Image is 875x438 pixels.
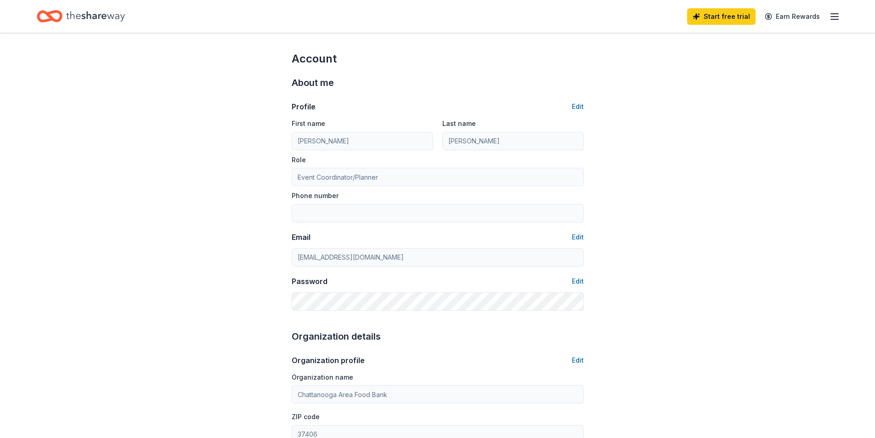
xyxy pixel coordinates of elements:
div: Account [292,51,584,66]
button: Edit [572,101,584,112]
label: First name [292,119,325,128]
div: About me [292,75,584,90]
div: Password [292,276,327,287]
label: Organization name [292,373,353,382]
button: Edit [572,276,584,287]
label: Phone number [292,191,339,200]
label: Role [292,155,306,165]
div: Email [292,232,310,243]
div: Organization details [292,329,584,344]
a: Home [37,6,125,27]
label: ZIP code [292,412,320,421]
button: Edit [572,355,584,366]
div: Organization profile [292,355,365,366]
label: Last name [442,119,476,128]
button: Edit [572,232,584,243]
div: Profile [292,101,316,112]
a: Earn Rewards [759,8,825,25]
a: Start free trial [687,8,756,25]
